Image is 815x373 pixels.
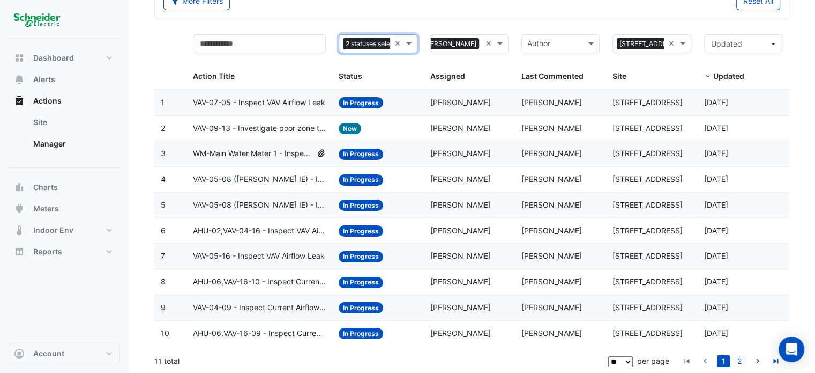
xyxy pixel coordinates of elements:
span: 5 [161,200,166,209]
span: Meters [33,203,59,214]
span: In Progress [339,328,383,339]
li: page 1 [715,355,731,367]
span: 3 [161,149,166,158]
a: go to first page [681,355,693,367]
span: [PERSON_NAME] [430,277,491,286]
span: AHU-06,VAV-16-09 - Inspect Current Airflow Faulty Sensor [193,327,326,340]
span: [STREET_ADDRESS] [612,123,683,133]
span: Actions [33,96,62,106]
button: Reports [9,241,120,262]
button: Charts [9,177,120,198]
span: Updated [713,71,744,81]
span: 2025-10-02T14:46:17.052 [704,98,728,107]
span: In Progress [339,251,383,262]
span: [STREET_ADDRESS] [617,38,684,50]
span: [STREET_ADDRESS] [612,200,683,209]
button: Indoor Env [9,220,120,241]
span: Reports [33,246,62,257]
span: [PERSON_NAME] [521,149,582,158]
span: [PERSON_NAME] [521,328,582,338]
app-icon: Reports [14,246,25,257]
span: [STREET_ADDRESS] [612,303,683,312]
span: [PERSON_NAME] [521,251,582,260]
span: [PERSON_NAME] [430,226,491,235]
span: 2025-05-07T11:12:27.598 [704,328,728,338]
span: 4 [161,174,166,184]
span: [PERSON_NAME] [521,98,582,107]
app-icon: Indoor Env [14,225,25,236]
span: WM-Main Water Meter 1 - Inspect Flatlined Water Sub-Meter [193,148,312,160]
span: New [339,123,361,134]
span: Assigned [430,71,465,81]
span: 2025-08-25T11:24:30.747 [704,200,728,209]
li: page 2 [731,355,747,367]
span: In Progress [339,277,383,288]
span: Charts [33,182,58,193]
span: [PERSON_NAME] [521,174,582,184]
span: Clear [668,38,677,50]
a: go to previous page [699,355,712,367]
span: 2025-08-25T11:31:13.380 [704,174,728,184]
span: [PERSON_NAME] [430,174,491,184]
span: [PERSON_NAME] [421,38,479,50]
app-icon: Meters [14,203,25,214]
span: [PERSON_NAME] [430,200,491,209]
div: Actions [9,112,120,159]
span: In Progress [339,225,383,237]
img: Company Logo [13,9,61,30]
span: 1 [161,98,165,107]
a: 2 [733,355,746,367]
span: AHU-02,VAV-04-16 - Inspect VAV Airflow Leak [193,225,326,237]
app-icon: Dashboard [14,53,25,63]
span: Site [612,71,626,81]
span: Action Title [193,71,235,81]
span: 2025-09-08T17:32:22.222 [704,149,728,158]
a: Manager [25,133,120,155]
span: [STREET_ADDRESS] [612,251,683,260]
span: [PERSON_NAME] [430,251,491,260]
span: Clear [485,38,495,50]
button: Account [9,343,120,364]
span: [PERSON_NAME] [521,123,582,133]
span: VAV-09-13 - Investigate poor zone temp [193,122,326,135]
button: Meters [9,198,120,220]
span: Last Commented [521,71,584,81]
span: VAV-04-09 - Inspect Current Airflow Faulty Sensor [193,302,326,314]
span: In Progress [339,97,383,108]
button: Alerts [9,69,120,90]
span: In Progress [339,200,383,211]
span: per page [637,356,669,365]
span: AHU-06,VAV-16-10 - Inspect Current Airflow Faulty Sensor [193,276,326,288]
span: [PERSON_NAME] [430,98,491,107]
span: VAV-07-05 - Inspect VAV Airflow Leak [193,97,325,109]
span: 2025-06-12T14:16:38.134 [704,251,728,260]
span: 2 statuses selected [343,38,407,50]
span: 6 [161,226,166,235]
app-icon: Charts [14,182,25,193]
span: Alerts [33,74,55,85]
span: In Progress [339,174,383,186]
span: [PERSON_NAME] [521,303,582,312]
span: [PERSON_NAME] [430,149,491,158]
span: 2025-05-19T16:10:23.384 [704,303,728,312]
span: Indoor Env [33,225,73,236]
span: Dashboard [33,53,74,63]
app-icon: Alerts [14,74,25,85]
span: 9 [161,303,166,312]
span: [PERSON_NAME] [430,303,491,312]
a: go to last page [769,355,782,367]
button: Dashboard [9,47,120,69]
span: Status [339,71,362,81]
a: Site [25,112,120,133]
span: 7 [161,251,165,260]
button: Actions [9,90,120,112]
span: [PERSON_NAME] [430,123,491,133]
span: 2025-06-10T13:06:43.414 [704,277,728,286]
span: Account [33,348,64,359]
a: go to next page [751,355,764,367]
span: 8 [161,277,166,286]
span: 2025-09-30T17:16:59.323 [704,123,728,133]
span: In Progress [339,149,383,160]
span: [PERSON_NAME] [521,226,582,235]
span: [PERSON_NAME] [521,200,582,209]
